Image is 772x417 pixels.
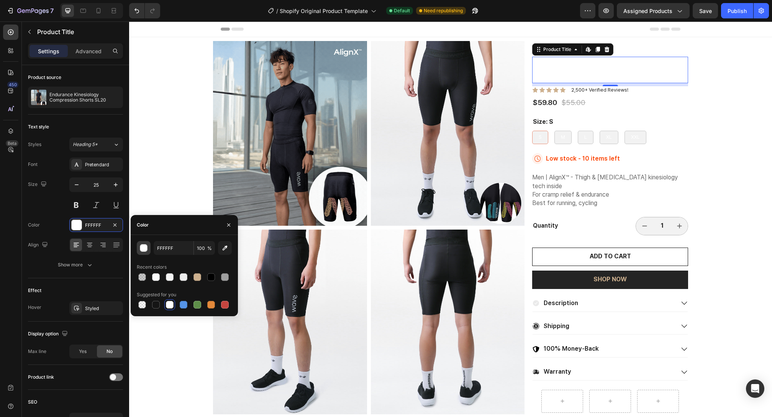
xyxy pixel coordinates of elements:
span: XXL [502,113,511,118]
div: ADD TO CART [461,231,502,239]
span: % [207,245,212,252]
input: Eg: FFFFFF [154,241,193,255]
div: $59.80 [403,76,429,87]
p: Shipping [415,301,440,309]
div: Color [28,222,40,228]
span: Men | AlignX™ - Thigh & [MEDICAL_DATA] kinesiology tech inside [403,152,549,168]
p: 7 [50,6,54,15]
p: Description [415,278,449,286]
div: Beta [6,140,18,146]
div: Font [28,161,38,168]
h1: Endurance Kinesiology Compression Shorts SL20 [403,35,559,62]
p: Best [404,20,558,31]
p: 2,500+ Verified Reviews! [442,66,499,72]
span: S [410,113,413,118]
p: Warranty [415,346,442,355]
span: Need republishing [424,7,463,14]
div: SEO [28,399,37,406]
span: No [107,348,113,355]
span: Best for running, cycling [403,178,468,185]
button: Save [693,3,718,18]
button: SHOP NOW [403,249,559,268]
img: WaveWear men's compression shorts for running shown from the back in black tight fit [242,208,396,393]
button: Show more [28,258,123,272]
img: product feature img [31,90,46,105]
p: Settings [38,47,59,55]
div: $55.00 [432,76,457,87]
div: Show more [58,261,93,269]
div: Text style [28,123,49,130]
div: FFFFFF [85,222,107,229]
legend: Size: S [403,96,425,105]
button: Assigned Products [617,3,690,18]
div: Size [28,179,48,190]
div: Recent colors [137,264,167,271]
span: For cramp relief & endurance [403,169,480,177]
div: 450 [7,82,18,88]
p: Low stock - 10 items left [417,133,491,141]
button: decrement [507,196,525,213]
div: Product Title [413,25,444,31]
p: Advanced [75,47,102,55]
div: Hover [28,304,41,311]
span: / [276,7,278,15]
div: Color [137,222,149,228]
div: Align [28,240,49,250]
div: Quantity [403,200,479,209]
button: 7 [3,3,57,18]
span: Save [699,8,712,14]
span: L [455,113,458,118]
p: Endurance Kinesiology Compression Shorts SL20 [49,92,120,103]
div: SHOP NOW [464,254,498,262]
div: Product source [28,74,61,81]
span: Yes [79,348,87,355]
button: ADD TO CART [403,226,559,245]
input: quantity [525,196,542,213]
div: Styles [28,141,41,148]
div: Effect [28,287,41,294]
span: Default [394,7,410,14]
div: Undo/Redo [129,3,160,18]
div: Pretendard [85,161,121,168]
span: Heading 5* [73,141,98,148]
div: Open Intercom Messenger [746,379,764,398]
span: Assigned Products [623,7,672,15]
span: XL [477,113,483,118]
button: increment [542,196,559,213]
div: Suggested for you [137,291,176,298]
div: Styled [85,305,121,312]
div: Display option [28,329,69,339]
p: Product Title [37,27,120,36]
div: Publish [728,7,747,15]
button: Publish [721,3,753,18]
iframe: Design area [129,21,772,417]
button: Heading 5* [69,138,123,151]
div: Product link [28,374,54,381]
div: Max line [28,348,46,355]
span: Shopify Original Product Template [280,7,368,15]
p: 100% Money-Back [415,323,470,332]
span: M [432,113,436,118]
